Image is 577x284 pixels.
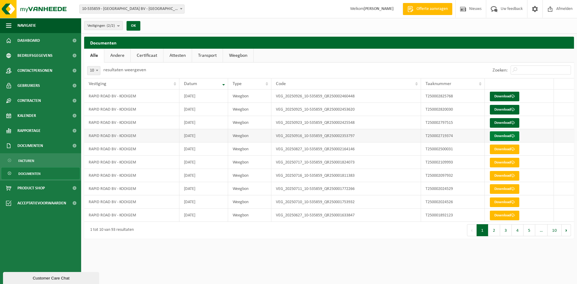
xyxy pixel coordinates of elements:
[84,169,179,182] td: RAPID ROAD BV - KOOIGEM
[364,7,394,11] strong: [PERSON_NAME]
[467,224,477,236] button: Previous
[500,224,512,236] button: 3
[271,156,421,169] td: VEG_20250717_10-535859_QR250001824073
[179,156,228,169] td: [DATE]
[490,145,519,154] a: Download
[84,90,179,103] td: RAPID ROAD BV - KOOIGEM
[17,138,43,153] span: Documenten
[421,90,485,103] td: T250002825768
[84,37,574,48] h2: Documenten
[18,168,41,179] span: Documenten
[271,103,421,116] td: VEG_20250925_10-535859_QR250002453620
[421,156,485,169] td: T250002109993
[228,209,271,222] td: Weegbon
[163,49,192,63] a: Attesten
[228,156,271,169] td: Weegbon
[426,81,451,86] span: Taaknummer
[104,49,130,63] a: Andere
[87,21,115,30] span: Vestigingen
[17,33,40,48] span: Dashboard
[179,116,228,129] td: [DATE]
[493,68,508,73] label: Zoeken:
[84,209,179,222] td: RAPID ROAD BV - KOOIGEM
[17,48,53,63] span: Bedrijfsgegevens
[103,68,146,72] label: resultaten weergeven
[271,90,421,103] td: VEG_20250926_10-535859_QR250002460448
[490,184,519,194] a: Download
[421,169,485,182] td: T250002097932
[18,155,34,166] span: Facturen
[488,224,500,236] button: 2
[179,90,228,103] td: [DATE]
[403,3,452,15] a: Offerte aanvragen
[228,129,271,142] td: Weegbon
[84,142,179,156] td: RAPID ROAD BV - KOOIGEM
[79,5,185,14] span: 10-535859 - RAPID ROAD BV - KOOIGEM
[179,142,228,156] td: [DATE]
[17,78,40,93] span: Gebruikers
[271,209,421,222] td: VEG_20250627_10-535859_QR250001633847
[271,195,421,209] td: VEG_20250710_10-535859_QR250001753932
[233,81,242,86] span: Type
[228,142,271,156] td: Weegbon
[84,49,104,63] a: Alle
[421,142,485,156] td: T250002500031
[490,105,519,115] a: Download
[87,66,100,75] span: 10
[228,169,271,182] td: Weegbon
[524,224,535,236] button: 5
[490,171,519,181] a: Download
[228,195,271,209] td: Weegbon
[179,129,228,142] td: [DATE]
[271,116,421,129] td: VEG_20250923_10-535859_QR250002425548
[107,24,115,28] count: (2/2)
[17,108,36,123] span: Kalender
[17,63,52,78] span: Contactpersonen
[421,195,485,209] td: T250002024526
[80,5,184,13] span: 10-535859 - RAPID ROAD BV - KOOIGEM
[228,90,271,103] td: Weegbon
[84,195,179,209] td: RAPID ROAD BV - KOOIGEM
[84,103,179,116] td: RAPID ROAD BV - KOOIGEM
[490,131,519,141] a: Download
[490,118,519,128] a: Download
[89,81,106,86] span: Vestiging
[490,211,519,220] a: Download
[535,224,548,236] span: …
[17,18,36,33] span: Navigatie
[223,49,253,63] a: Weegbon
[276,81,286,86] span: Code
[562,224,571,236] button: Next
[271,182,421,195] td: VEG_20250711_10-535859_QR250001772266
[2,155,80,166] a: Facturen
[415,6,449,12] span: Offerte aanvragen
[477,224,488,236] button: 1
[17,93,41,108] span: Contracten
[3,271,100,284] iframe: chat widget
[179,169,228,182] td: [DATE]
[228,182,271,195] td: Weegbon
[271,142,421,156] td: VEG_20250827_10-535859_QR250002164146
[179,103,228,116] td: [DATE]
[179,195,228,209] td: [DATE]
[421,116,485,129] td: T250002797515
[421,182,485,195] td: T250002024529
[84,21,123,30] button: Vestigingen(2/2)
[192,49,223,63] a: Transport
[84,156,179,169] td: RAPID ROAD BV - KOOIGEM
[2,168,80,179] a: Documenten
[84,129,179,142] td: RAPID ROAD BV - KOOIGEM
[490,92,519,101] a: Download
[228,116,271,129] td: Weegbon
[17,123,41,138] span: Rapportage
[512,224,524,236] button: 4
[271,169,421,182] td: VEG_20250716_10-535859_QR250001811383
[84,182,179,195] td: RAPID ROAD BV - KOOIGEM
[421,129,485,142] td: T250002719374
[490,158,519,167] a: Download
[17,181,45,196] span: Product Shop
[179,209,228,222] td: [DATE]
[271,129,421,142] td: VEG_20250916_10-535859_QR250002353797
